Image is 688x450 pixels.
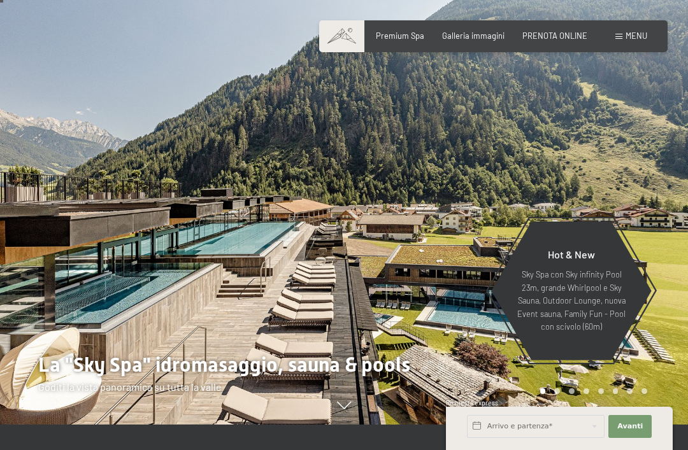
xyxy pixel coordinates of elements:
span: Richiesta express [446,399,498,407]
p: Sky Spa con Sky infinity Pool 23m, grande Whirlpool e Sky Sauna, Outdoor Lounge, nuova Event saun... [516,268,627,333]
div: Carousel Page 7 [627,388,633,394]
div: Carousel Page 4 [584,388,589,394]
a: Hot & New Sky Spa con Sky infinity Pool 23m, grande Whirlpool e Sky Sauna, Outdoor Lounge, nuova ... [491,221,652,361]
a: PRENOTA ONLINE [522,31,587,41]
a: Premium Spa [376,31,424,41]
div: Carousel Page 2 [554,388,560,394]
div: Carousel Page 1 (Current Slide) [540,388,546,394]
span: Avanti [617,421,643,432]
div: Carousel Pagination [536,388,647,394]
a: Galleria immagini [442,31,505,41]
div: Carousel Page 6 [613,388,619,394]
div: Carousel Page 3 [569,388,575,394]
span: Hot & New [548,248,595,260]
button: Avanti [608,415,652,438]
span: Menu [626,31,647,41]
div: Carousel Page 5 [598,388,604,394]
div: Carousel Page 8 [641,388,647,394]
